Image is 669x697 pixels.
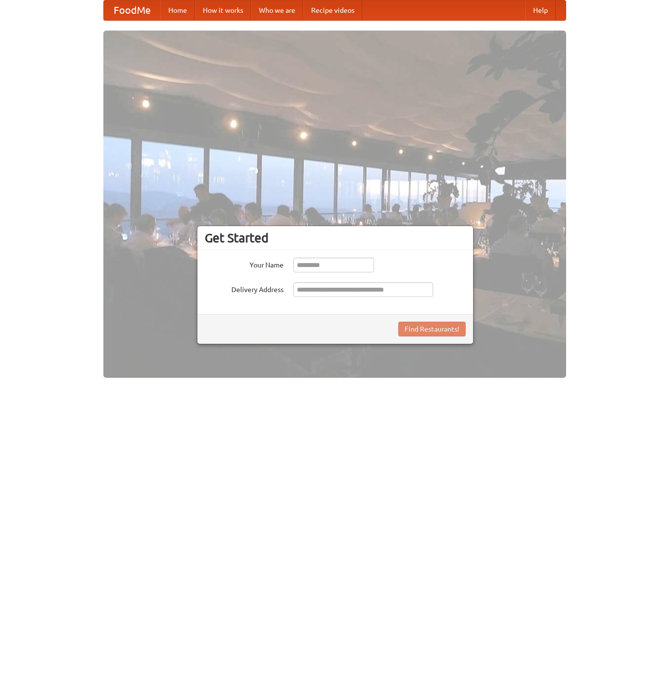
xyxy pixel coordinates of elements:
[303,0,362,20] a: Recipe videos
[205,282,284,295] label: Delivery Address
[251,0,303,20] a: Who we are
[398,322,466,336] button: Find Restaurants!
[205,231,466,245] h3: Get Started
[195,0,251,20] a: How it works
[205,258,284,270] label: Your Name
[160,0,195,20] a: Home
[525,0,556,20] a: Help
[104,0,160,20] a: FoodMe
